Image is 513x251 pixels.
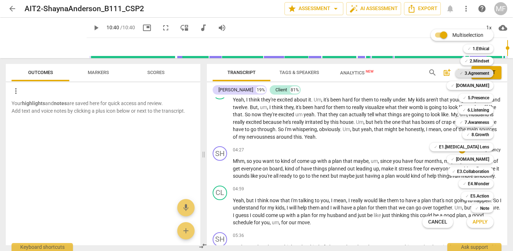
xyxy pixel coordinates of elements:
[475,204,479,213] span: ✓
[468,44,471,53] span: ✓
[462,106,466,114] span: ✓
[460,118,463,127] span: ✓
[463,179,466,188] span: ✓
[452,167,456,176] span: ✓
[467,216,494,229] button: Apply
[452,31,483,39] span: Multiselection
[460,69,463,78] span: ✓
[456,155,489,164] b: [DOMAIN_NAME]
[428,218,447,226] span: Cancel
[468,94,489,102] b: 5.Presence
[439,143,489,151] b: E1.[MEDICAL_DATA] Lens
[463,94,466,102] span: ✓
[470,192,489,200] b: E5.Action
[465,118,489,127] b: 7.Awareness
[473,218,488,226] span: Apply
[465,57,468,65] span: ✓
[465,69,489,78] b: 3.Agreement
[465,192,469,200] span: ✓
[466,130,470,139] span: ✓
[470,57,489,65] b: 2.Mindset
[456,81,489,90] b: [DOMAIN_NAME]
[471,130,489,139] b: 8.Growth
[468,179,489,188] b: E4.Wonder
[451,155,455,164] span: ✓
[480,204,489,213] b: Note
[468,106,489,114] b: 6.Listening
[422,216,453,229] button: Cancel
[473,44,489,53] b: 1.Ethical
[434,143,438,151] span: ✓
[451,81,455,90] span: ✓
[457,167,489,176] b: E3.Collaboration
